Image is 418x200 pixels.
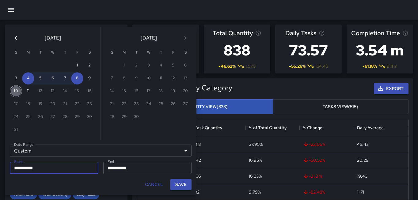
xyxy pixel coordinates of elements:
span: Friday [72,47,83,59]
label: Start [14,159,22,164]
button: 3 [10,72,22,85]
button: 10 [10,85,22,97]
span: Tuesday [35,47,46,59]
span: Sunday [106,47,117,59]
span: [DATE] [45,34,61,42]
span: Thursday [155,47,166,59]
button: Save [170,179,192,190]
button: 6 [47,72,59,85]
span: [DATE] [141,34,157,42]
button: 11 [22,85,34,97]
button: Previous month [10,32,22,44]
button: 2 [83,59,96,72]
span: Monday [119,47,130,59]
span: Friday [168,47,179,59]
span: Tuesday [131,47,142,59]
span: Wednesday [47,47,58,59]
span: Saturday [180,47,191,59]
label: Date Range [14,142,33,147]
div: Custom [10,145,192,157]
span: Monday [23,47,34,59]
button: 4 [22,72,34,85]
span: Sunday [10,47,21,59]
button: 1 [71,59,83,72]
span: Thursday [59,47,70,59]
button: Cancel [142,179,165,190]
button: 8 [71,72,83,85]
button: 9 [83,72,96,85]
span: Saturday [84,47,95,59]
button: 7 [59,72,71,85]
button: 5 [34,72,47,85]
span: Wednesday [143,47,154,59]
label: End [108,159,114,164]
